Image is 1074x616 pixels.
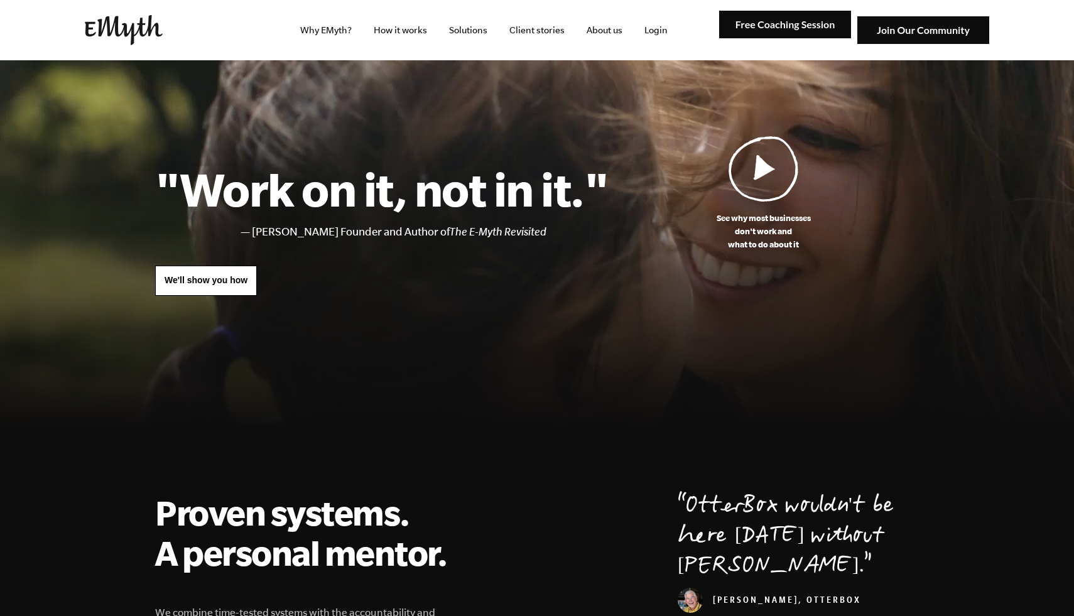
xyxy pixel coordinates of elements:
p: OtterBox wouldn't be here [DATE] without [PERSON_NAME]. [678,492,919,583]
span: We'll show you how [165,275,247,285]
a: See why most businessesdon't work andwhat to do about it [608,136,919,251]
cite: [PERSON_NAME], OtterBox [678,597,861,607]
h1: "Work on it, not in it." [155,161,608,217]
img: Free Coaching Session [719,11,851,39]
a: We'll show you how [155,266,257,296]
img: Play Video [729,136,799,202]
img: Join Our Community [857,16,989,45]
i: The E-Myth Revisited [450,225,546,238]
li: [PERSON_NAME] Founder and Author of [252,223,608,241]
iframe: Chat Widget [1011,556,1074,616]
img: EMyth [85,15,163,45]
img: Curt Richardson, OtterBox [678,588,703,613]
p: See why most businesses don't work and what to do about it [608,212,919,251]
h2: Proven systems. A personal mentor. [155,492,462,573]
